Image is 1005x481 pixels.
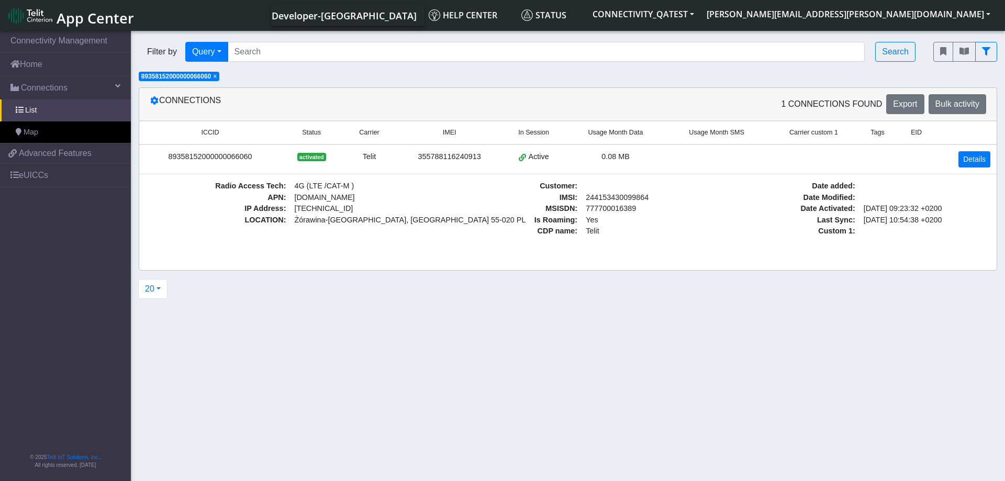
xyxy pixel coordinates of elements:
span: 4G (LTE /CAT-M ) [290,181,434,192]
span: Connections [21,82,68,94]
span: 244153430099864 [582,192,712,204]
a: App Center [8,4,132,27]
span: In Session [518,128,549,138]
span: Usage Month SMS [689,128,744,138]
span: × [213,73,217,80]
img: logo-telit-cinterion-gw-new.png [8,7,52,24]
span: Date Activated : [728,203,859,215]
span: Advanced Features [19,147,92,160]
span: [DATE] 09:23:32 +0200 [859,203,990,215]
div: 89358152000000066060 [146,151,275,163]
span: Bulk activity [935,99,979,108]
span: Help center [429,9,497,21]
span: Filter by [139,46,185,58]
button: CONNECTIVITY_QATEST [586,5,700,24]
span: Is Roaming : [451,215,582,226]
span: CDP name : [451,226,582,237]
span: List [25,105,37,116]
img: knowledge.svg [429,9,440,21]
span: 1 Connections found [781,98,882,110]
span: Map [24,127,38,138]
a: Your current platform instance [271,5,416,26]
span: IMEI [443,128,456,138]
button: Search [875,42,915,62]
span: App Center [57,8,134,28]
button: [PERSON_NAME][EMAIL_ADDRESS][PERSON_NAME][DOMAIN_NAME] [700,5,997,24]
span: IP Address : [146,203,290,215]
span: IMSI : [451,192,582,204]
span: EID [911,128,922,138]
span: Date added : [728,181,859,192]
a: Help center [425,5,517,26]
span: Developer-[GEOGRAPHIC_DATA] [272,9,417,22]
span: 0.08 MB [601,152,630,161]
button: Bulk activity [929,94,986,114]
button: Query [185,42,228,62]
span: Usage Month Data [588,128,643,138]
span: Custom 1 : [728,226,859,237]
span: [DOMAIN_NAME] [290,192,434,204]
button: Export [886,94,924,114]
span: ICCID [201,128,219,138]
span: Export [893,99,917,108]
span: Żórawina-[GEOGRAPHIC_DATA], [GEOGRAPHIC_DATA] 55-020 PL [294,215,430,226]
div: fitlers menu [933,42,997,62]
div: Telit [348,151,390,163]
span: Last Sync : [728,215,859,226]
span: Status [521,9,566,21]
span: Status [302,128,321,138]
button: 20 [138,279,167,299]
span: activated [297,153,326,161]
span: 777700016389 [582,203,712,215]
a: Telit IoT Solutions, Inc. [47,454,99,460]
button: Close [213,73,217,80]
span: APN : [146,192,290,204]
span: Carrier [359,128,379,138]
a: Details [958,151,990,167]
span: [DATE] 10:54:38 +0200 [859,215,990,226]
span: LOCATION : [146,215,290,226]
span: Telit [582,226,712,237]
span: Yes [586,216,598,224]
a: Status [517,5,586,26]
input: Search... [228,42,865,62]
span: Active [529,151,549,163]
span: Carrier custom 1 [789,128,838,138]
span: [TECHNICAL_ID] [294,204,353,212]
span: Tags [870,128,885,138]
span: MSISDN : [451,203,582,215]
span: Date Modified : [728,192,859,204]
img: status.svg [521,9,533,21]
div: Connections [142,94,568,114]
div: 355788116240913 [403,151,496,163]
span: Customer : [451,181,582,192]
span: 89358152000000066060 [141,73,211,80]
span: Radio Access Tech : [146,181,290,192]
